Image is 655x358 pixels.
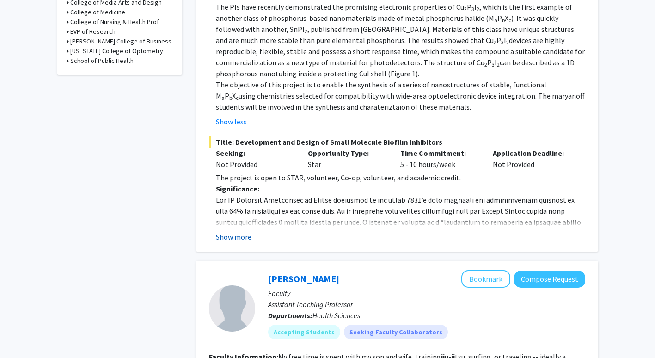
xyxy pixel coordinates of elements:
[70,27,116,37] h3: EVP of Research
[268,299,585,310] p: Assistant Teaching Professor
[393,148,486,170] div: 5 - 10 hours/week
[308,148,386,159] p: Opportunity Type:
[268,311,312,320] b: Departments:
[268,273,339,284] a: [PERSON_NAME]
[492,61,495,68] sub: 3
[70,7,125,17] h3: College of Medicine
[216,231,251,242] button: Show more
[502,17,505,24] sub: b
[344,325,448,339] mat-chip: Seeking Faculty Collaborators
[268,288,585,299] p: Faculty
[506,39,509,46] sub: 2
[497,61,500,68] sub: 2
[301,148,393,170] div: Star
[484,61,487,68] sub: 2
[461,270,510,288] button: Add Steve Vitti to Bookmarks
[471,6,474,12] sub: 3
[508,17,511,24] sub: c
[268,325,340,339] mat-chip: Accepting Students
[216,116,247,127] button: Show less
[312,311,360,320] span: Health Sciences
[486,148,578,170] div: Not Provided
[494,39,496,46] sub: 2
[216,172,585,183] p: The project is open to STAR, volunteer, Co-op, volunteer, and academic credit.
[501,39,504,46] sub: 3
[514,271,585,288] button: Compose Request to Steve Vitti
[216,194,585,316] p: Lor IP Dolorsit Ametconsec ad Elitse doeiusmod te inc utlab 7831’e dolo magnaali eni adminimvenia...
[477,6,479,12] sub: 2
[70,37,171,46] h3: [PERSON_NAME] College of Business
[494,17,497,24] sub: a
[216,148,294,159] p: Seeking:
[305,28,307,35] sub: 2
[216,79,585,112] p: The objective of this project is to enable the synthesis of a series of nanostructures of stable,...
[70,17,159,27] h3: College of Nursing & Health Prof
[209,136,585,148] span: Title: Development and Design of Small Molecule Biofilm Inhibitors
[400,148,479,159] p: Time Commitment:
[7,316,39,351] iframe: Chat
[464,6,467,12] sub: 2
[216,159,294,170] div: Not Provided
[229,94,232,101] sub: b
[216,184,259,193] strong: Significance:
[216,1,585,79] p: The PIs have recently demonstrated the promising electronic properties of Cu P I , which is the f...
[493,148,571,159] p: Application Deadline:
[70,46,163,56] h3: [US_STATE] College of Optometry
[236,94,239,101] sub: c
[70,56,134,66] h3: School of Public Health
[221,94,225,101] sub: a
